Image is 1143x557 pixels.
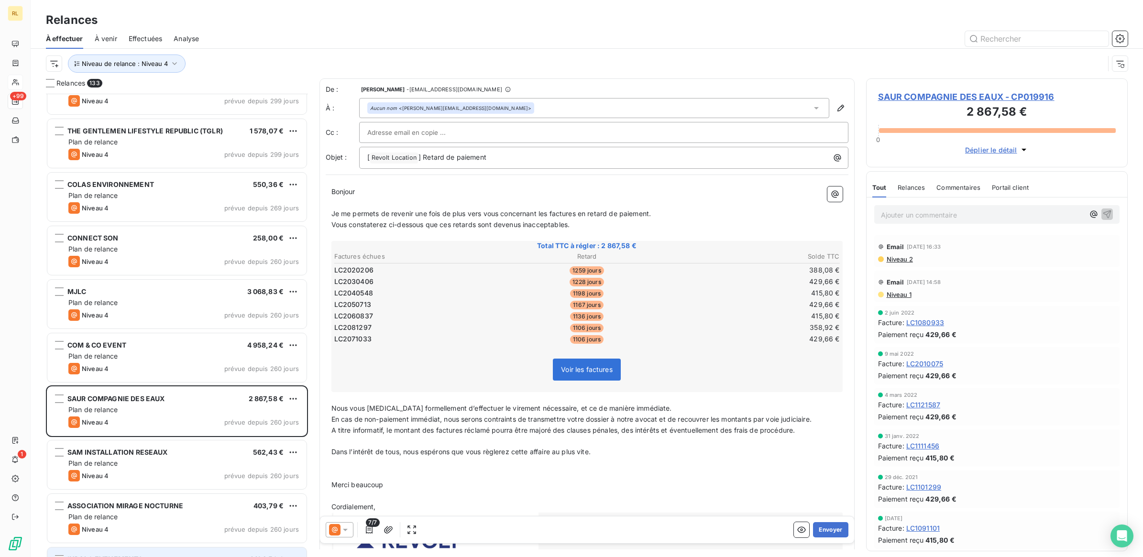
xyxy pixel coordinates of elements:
span: 4 958,24 € [247,341,284,349]
span: Relances [56,78,85,88]
span: LC2020206 [334,265,374,275]
span: LC1080933 [906,317,944,328]
button: Déplier le détail [962,144,1032,155]
span: prévue depuis 260 jours [224,365,299,372]
span: Niveau 4 [82,97,109,105]
th: Retard [503,251,671,262]
span: Niveau 4 [82,472,109,480]
span: 4 mars 2022 [885,392,918,398]
td: 429,66 € [672,276,840,287]
span: LC2040548 [334,288,373,298]
span: Commentaires [936,184,980,191]
span: Niveau 4 [82,311,109,319]
span: +99 [10,92,26,100]
div: <[PERSON_NAME][EMAIL_ADDRESS][DOMAIN_NAME]> [370,105,532,111]
span: LC2030406 [334,277,374,286]
div: RL [8,6,23,21]
span: Email [887,243,904,251]
span: LC1111456 [906,441,939,451]
td: 358,92 € [672,322,840,333]
span: LC2060837 [334,311,373,321]
span: À effectuer [46,34,83,44]
span: [PERSON_NAME] [361,87,405,92]
span: 1198 jours [570,289,604,298]
span: Facture : [878,359,904,369]
span: 2 867,58 € [249,394,284,403]
span: 429,66 € [925,371,956,381]
div: grid [46,94,308,557]
td: 415,80 € [672,288,840,298]
span: Plan de relance [68,513,118,521]
span: Revolt Location [370,153,418,164]
span: CONNECT SON [67,234,119,242]
span: 415,80 € [925,535,954,545]
span: prévue depuis 260 jours [224,418,299,426]
td: 388,08 € [672,265,840,275]
span: SAUR COMPAGNIE DES EAUX [67,394,165,403]
span: [DATE] [885,515,903,521]
span: 1136 jours [570,312,604,321]
span: 550,36 € [253,180,284,188]
span: Paiement reçu [878,412,924,422]
span: 7/7 [366,518,379,527]
span: Cordialement, [331,502,376,511]
span: 258,00 € [253,234,284,242]
span: Plan de relance [68,352,118,360]
th: Solde TTC [672,251,840,262]
span: [ [367,153,370,161]
span: LC1091101 [906,523,940,533]
span: 429,66 € [925,329,956,339]
span: Paiement reçu [878,371,924,381]
span: Niveau 4 [82,258,109,265]
span: COLAS ENVIRONNEMENT [67,180,154,188]
span: Plan de relance [68,191,118,199]
span: Tout [872,184,887,191]
span: 31 janv. 2022 [885,433,920,439]
span: Nous vous [MEDICAL_DATA] formellement d’effectuer le virement nécessaire, et ce de manière immédi... [331,404,672,412]
td: 429,66 € [672,334,840,344]
span: Paiement reçu [878,453,924,463]
span: Plan de relance [68,459,118,467]
span: 0 [876,136,880,143]
span: SAUR COMPAGNIE DES EAUX - CP019916 [878,90,1116,103]
span: 429,66 € [925,412,956,422]
span: Facture : [878,317,904,328]
span: LC1101299 [906,482,941,492]
h3: 2 867,58 € [878,103,1116,122]
th: Factures échues [334,251,502,262]
td: 415,80 € [672,311,840,321]
span: THE GENTLEMEN LIFESTYLE REPUBLIC (TGLR) [67,127,223,135]
div: Open Intercom Messenger [1110,524,1133,547]
span: Niveau 4 [82,525,109,533]
span: LC2050713 [334,300,371,309]
span: Paiement reçu [878,329,924,339]
span: prévue depuis 299 jours [224,151,299,158]
span: Plan de relance [68,245,118,253]
span: De : [326,85,359,94]
span: Niveau 4 [82,418,109,426]
em: Aucun nom [370,105,397,111]
span: A titre informatif, le montant des factures réclamé pourra être majoré des clauses pénales, des i... [331,426,795,434]
span: - [EMAIL_ADDRESS][DOMAIN_NAME] [407,87,502,92]
span: 2 juin 2022 [885,310,915,316]
span: 9 mai 2022 [885,351,914,357]
span: 1 [18,450,26,459]
span: ] Retard de paiement [418,153,486,161]
span: Facture : [878,523,904,533]
span: prévue depuis 299 jours [224,97,299,105]
span: 1228 jours [570,278,604,286]
span: Déplier le détail [965,145,1017,155]
span: 3 068,83 € [247,287,284,295]
span: Facture : [878,441,904,451]
span: prévue depuis 260 jours [224,472,299,480]
span: À venir [95,34,117,44]
span: Facture : [878,400,904,410]
span: Je me permets de revenir une fois de plus vers vous concernant les factures en retard de paiement. [331,209,651,218]
span: 562,43 € [253,448,284,456]
span: COM & CO EVENT [67,341,126,349]
span: 1 578,07 € [250,127,284,135]
span: Niveau 1 [886,291,912,298]
span: Voir les factures [561,365,613,373]
td: 429,66 € [672,299,840,310]
span: 1106 jours [570,324,604,332]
